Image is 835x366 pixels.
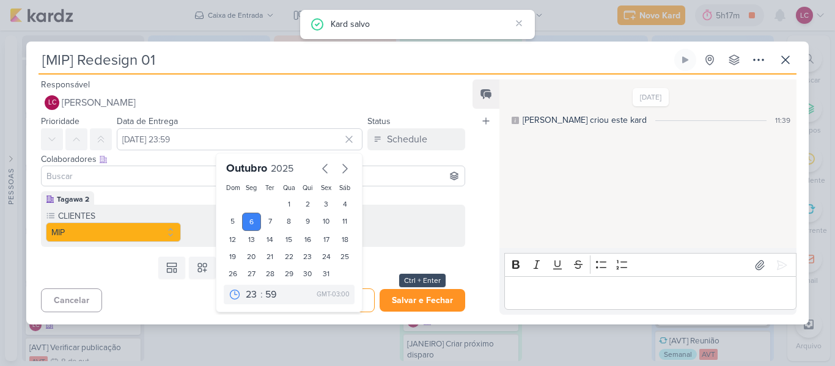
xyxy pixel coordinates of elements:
p: LC [48,100,56,106]
button: LC [PERSON_NAME] [41,92,465,114]
div: Sex [319,183,333,193]
div: Kard salvo [331,17,510,31]
div: Editor toolbar [504,253,796,277]
div: 15 [279,231,298,248]
div: 26 [224,265,243,282]
div: 18 [336,231,355,248]
div: 1 [279,196,298,213]
div: Sáb [338,183,352,193]
label: Status [367,116,391,126]
div: Qui [301,183,315,193]
div: Seg [245,183,259,193]
div: Colaboradores [41,153,465,166]
div: 3 [317,196,336,213]
div: Este log é visível à todos no kard [512,117,519,124]
input: Kard Sem Título [39,49,672,71]
button: MIP [46,222,181,242]
div: 9 [298,213,317,231]
div: 27 [242,265,261,282]
span: 2025 [271,163,293,175]
div: Dom [226,183,240,193]
div: Ter [263,183,278,193]
input: Buscar [44,169,462,183]
div: 16 [298,231,317,248]
button: Schedule [367,128,465,150]
div: 4 [336,196,355,213]
div: 17 [317,231,336,248]
div: Tagawa 2 [57,194,89,205]
div: Ctrl + Enter [399,274,446,287]
div: 19 [224,248,243,265]
div: Editor editing area: main [504,276,796,310]
div: 12 [224,231,243,248]
span: Outubro [226,161,267,175]
div: 28 [261,265,280,282]
div: 11:39 [775,115,790,126]
div: 2 [298,196,317,213]
div: 25 [336,248,355,265]
div: 7 [261,213,280,231]
div: 5 [224,213,243,231]
div: : [260,287,263,302]
div: Qua [282,183,296,193]
div: 30 [298,265,317,282]
label: Responsável [41,79,90,90]
div: 29 [279,265,298,282]
div: 14 [261,231,280,248]
input: Select a date [117,128,362,150]
div: Schedule [387,132,427,147]
label: Prioridade [41,116,79,126]
div: 8 [279,213,298,231]
button: Salvar e Fechar [380,289,465,312]
div: GMT-03:00 [317,290,350,299]
div: 13 [242,231,261,248]
div: 31 [317,265,336,282]
div: 20 [242,248,261,265]
div: 10 [317,213,336,231]
div: 23 [298,248,317,265]
div: Laís Costa [45,95,59,110]
div: 22 [279,248,298,265]
button: Cancelar [41,288,102,312]
span: [PERSON_NAME] [62,95,136,110]
div: 6 [242,213,261,231]
div: 24 [317,248,336,265]
div: 11 [336,213,355,231]
label: Data de Entrega [117,116,178,126]
div: Laís criou este kard [523,114,647,126]
div: 21 [261,248,280,265]
label: CLIENTES [57,210,181,222]
div: Ligar relógio [680,55,690,65]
